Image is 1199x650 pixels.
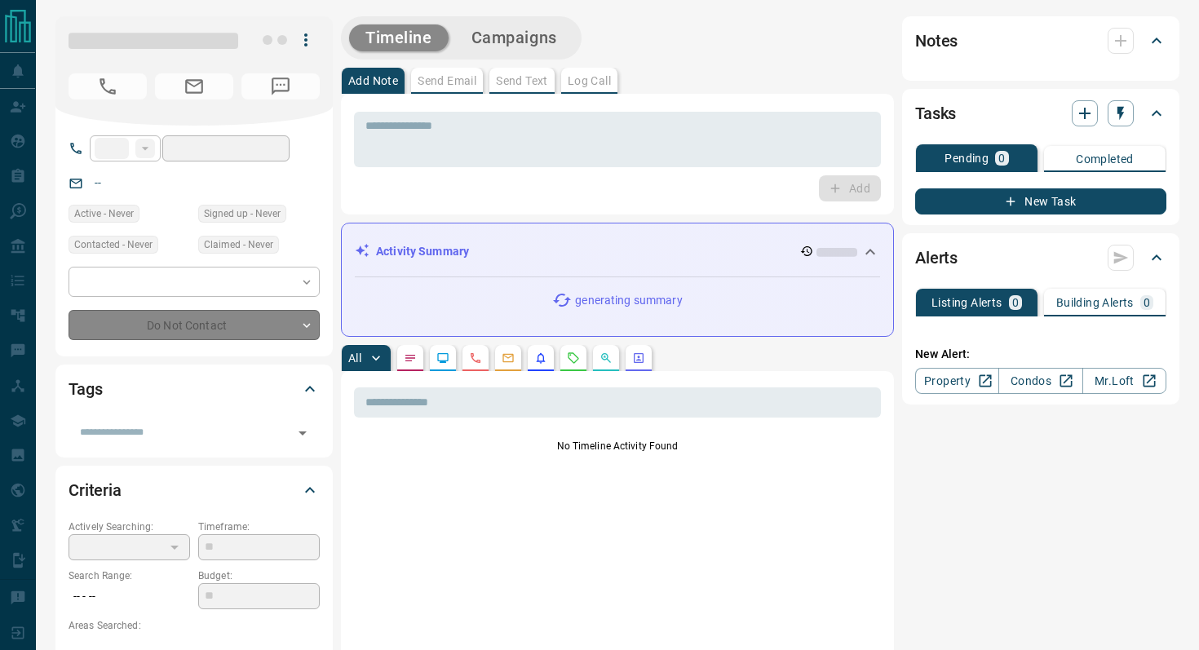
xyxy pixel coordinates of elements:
p: All [348,352,361,364]
a: Property [915,368,999,394]
h2: Tags [69,376,102,402]
p: generating summary [575,292,682,309]
svg: Emails [502,352,515,365]
p: Actively Searching: [69,520,190,534]
h2: Criteria [69,477,122,503]
span: No Email [155,73,233,99]
svg: Opportunities [599,352,613,365]
p: Pending [945,153,989,164]
svg: Calls [469,352,482,365]
svg: Requests [567,352,580,365]
span: Active - Never [74,206,134,222]
p: Activity Summary [376,243,469,260]
button: Campaigns [455,24,573,51]
p: -- - -- [69,583,190,610]
div: Alerts [915,238,1166,277]
svg: Agent Actions [632,352,645,365]
button: New Task [915,188,1166,214]
p: Completed [1076,153,1134,165]
h2: Notes [915,28,958,54]
h2: Tasks [915,100,956,126]
p: Areas Searched: [69,618,320,633]
p: Search Range: [69,568,190,583]
div: Notes [915,21,1166,60]
p: Add Note [348,75,398,86]
p: Timeframe: [198,520,320,534]
span: Signed up - Never [204,206,281,222]
svg: Listing Alerts [534,352,547,365]
span: Claimed - Never [204,237,273,253]
p: 0 [998,153,1005,164]
div: Criteria [69,471,320,510]
div: Tasks [915,94,1166,133]
div: Do Not Contact [69,310,320,340]
span: Contacted - Never [74,237,153,253]
a: Mr.Loft [1082,368,1166,394]
a: -- [95,176,101,189]
p: Budget: [198,568,320,583]
svg: Lead Browsing Activity [436,352,449,365]
button: Open [291,422,314,444]
div: Tags [69,369,320,409]
svg: Notes [404,352,417,365]
span: No Number [69,73,147,99]
button: Timeline [349,24,449,51]
p: Listing Alerts [931,297,1002,308]
p: 0 [1144,297,1150,308]
p: No Timeline Activity Found [354,439,881,453]
h2: Alerts [915,245,958,271]
a: Condos [998,368,1082,394]
div: Activity Summary [355,237,880,267]
p: 0 [1012,297,1019,308]
span: No Number [241,73,320,99]
p: New Alert: [915,346,1166,363]
p: Building Alerts [1056,297,1134,308]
